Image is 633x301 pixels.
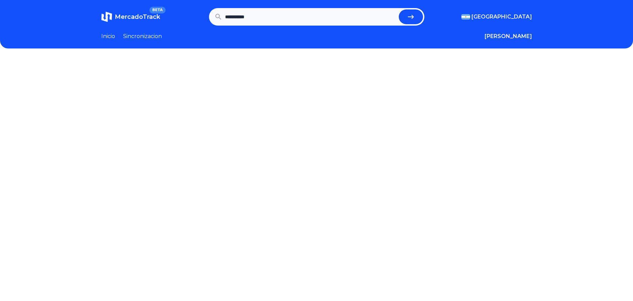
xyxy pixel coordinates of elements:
img: MercadoTrack [101,11,112,22]
img: Argentina [461,14,470,20]
span: [GEOGRAPHIC_DATA] [471,13,532,21]
span: MercadoTrack [115,13,160,21]
a: Inicio [101,32,115,40]
span: BETA [149,7,165,13]
a: MercadoTrackBETA [101,11,160,22]
button: [GEOGRAPHIC_DATA] [461,13,532,21]
button: [PERSON_NAME] [485,32,532,40]
a: Sincronizacion [123,32,162,40]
